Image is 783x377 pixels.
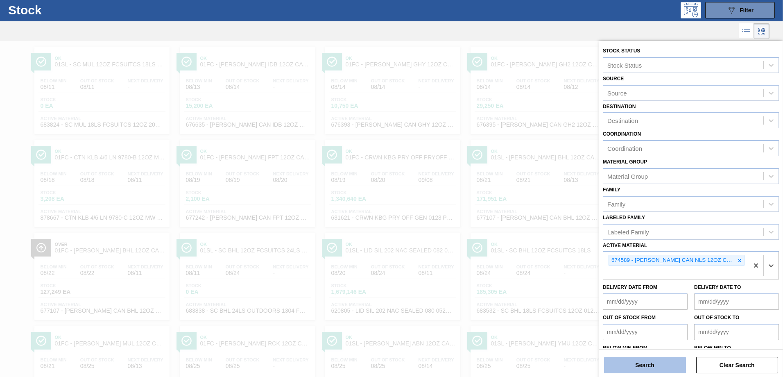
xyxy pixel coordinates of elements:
[740,7,754,14] span: Filter
[607,200,625,207] div: Family
[8,5,131,15] h1: Stock
[607,117,638,124] div: Destination
[754,23,769,39] div: Card Vision
[607,89,627,96] div: Source
[603,293,688,310] input: mm/dd/yyyy
[603,104,636,109] label: Destination
[603,76,624,82] label: Source
[603,159,647,165] label: Material Group
[603,131,641,137] label: Coordination
[607,145,642,152] div: Coordination
[603,315,656,320] label: Out of Stock from
[603,284,657,290] label: Delivery Date from
[705,2,775,18] button: Filter
[607,61,642,68] div: Stock Status
[694,293,779,310] input: mm/dd/yyyy
[603,345,647,351] label: Below Min from
[739,23,754,39] div: List Vision
[603,243,647,248] label: Active Material
[694,315,739,320] label: Out of Stock to
[603,48,640,54] label: Stock Status
[694,324,779,340] input: mm/dd/yyyy
[603,215,645,220] label: Labeled Family
[603,324,688,340] input: mm/dd/yyyy
[607,228,649,235] div: Labeled Family
[694,345,731,351] label: Below Min to
[609,255,735,266] div: 674589 - [PERSON_NAME] CAN NLS 12OZ CAN PK 12/12 CAN 0219
[681,2,701,18] div: Programming: no user selected
[603,187,620,193] label: Family
[694,284,741,290] label: Delivery Date to
[607,173,648,179] div: Material Group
